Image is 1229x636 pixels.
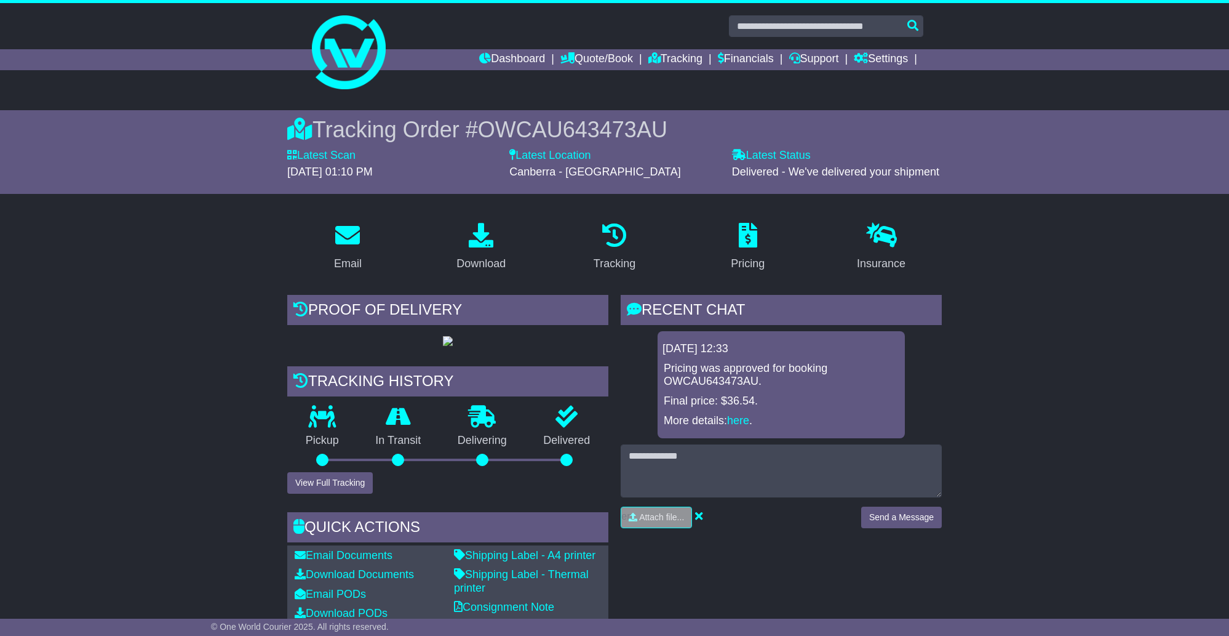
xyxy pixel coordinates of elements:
div: Email [334,256,362,272]
div: Tracking history [287,366,608,400]
a: Download PODs [295,607,388,619]
a: Email [326,219,370,276]
p: Delivered [525,434,609,448]
img: GetPodImage [443,336,453,346]
div: Tracking Order # [287,116,942,143]
a: Tracking [648,49,702,70]
a: Shipping Label - Thermal printer [454,568,589,594]
p: Pickup [287,434,357,448]
a: Email PODs [295,588,366,600]
label: Latest Scan [287,149,356,163]
p: Pricing was approved for booking OWCAU643473AU. [664,362,899,388]
a: Download [448,219,514,276]
div: RECENT CHAT [621,295,942,328]
label: Latest Status [732,149,811,163]
a: here [727,414,749,427]
div: Quick Actions [287,512,608,545]
div: Insurance [857,256,905,272]
label: Latest Location [509,149,591,163]
span: Delivered - We've delivered your shipment [732,166,939,178]
a: Shipping Label - A4 printer [454,549,595,562]
a: Quote/Book [560,49,633,70]
a: Insurance [849,219,913,276]
a: Consignment Note [454,601,554,613]
a: Support [789,49,839,70]
span: Canberra - [GEOGRAPHIC_DATA] [509,166,680,178]
p: In Transit [357,434,440,448]
div: Proof of Delivery [287,295,608,328]
a: Pricing [723,219,773,276]
a: Email Documents [295,549,392,562]
div: [DATE] 12:33 [662,342,900,356]
button: Send a Message [861,507,942,528]
div: Pricing [731,256,765,272]
a: Settings [854,49,908,70]
a: Tracking [586,219,643,276]
button: View Full Tracking [287,472,373,494]
a: Download Documents [295,568,414,581]
a: Dashboard [479,49,545,70]
div: Download [456,256,506,272]
p: More details: . [664,414,899,428]
p: Final price: $36.54. [664,395,899,408]
span: © One World Courier 2025. All rights reserved. [211,622,389,632]
div: Tracking [594,256,635,272]
p: Delivering [439,434,525,448]
span: OWCAU643473AU [478,117,667,142]
a: Financials [718,49,774,70]
span: [DATE] 01:10 PM [287,166,373,178]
